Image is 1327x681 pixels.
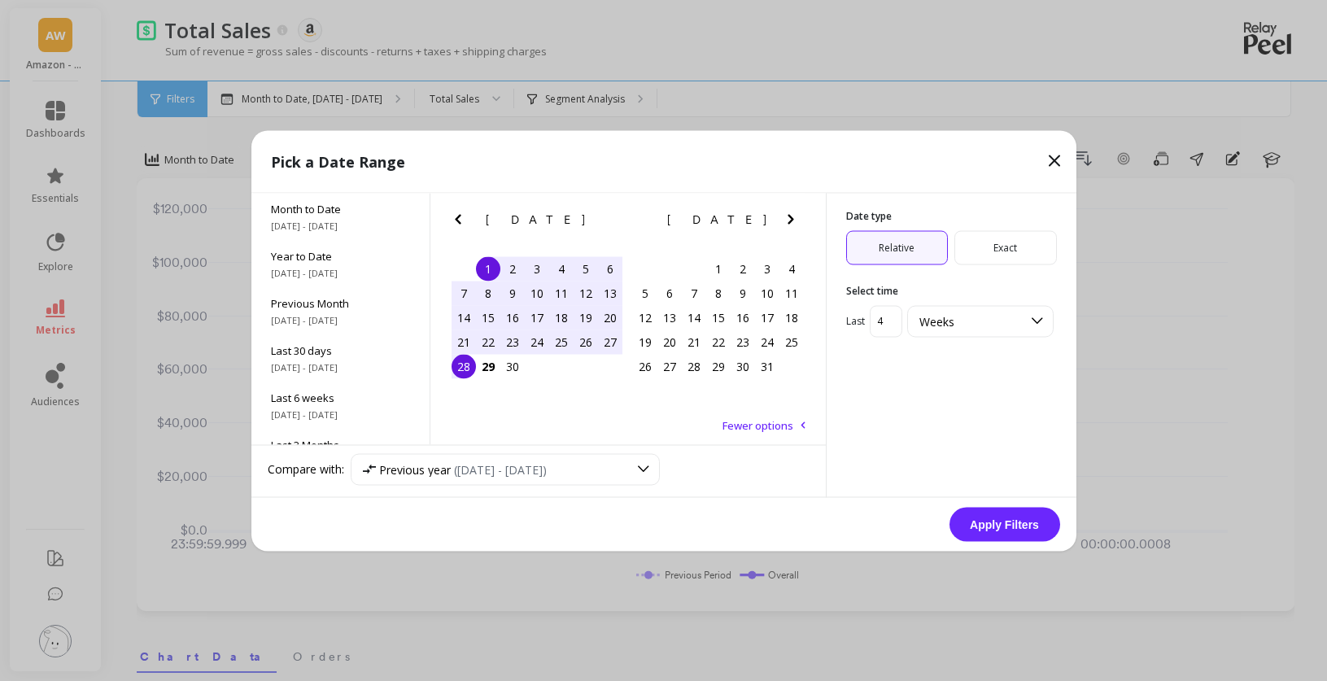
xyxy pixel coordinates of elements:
span: Month to Date [271,201,410,216]
div: Choose Friday, September 19th, 2025 [574,305,598,330]
div: Choose Wednesday, October 22nd, 2025 [706,330,731,354]
div: Choose Sunday, October 5th, 2025 [633,281,657,305]
div: Choose Monday, October 27th, 2025 [657,354,682,378]
p: Pick a Date Range [271,150,405,172]
div: Choose Saturday, September 6th, 2025 [598,256,622,281]
div: Choose Monday, September 1st, 2025 [476,256,500,281]
span: Last 6 weeks [271,390,410,404]
div: Choose Wednesday, October 1st, 2025 [706,256,731,281]
div: Choose Saturday, October 18th, 2025 [779,305,804,330]
div: Choose Sunday, September 28th, 2025 [452,354,476,378]
div: Choose Sunday, September 7th, 2025 [452,281,476,305]
div: Choose Thursday, September 18th, 2025 [549,305,574,330]
span: Last [846,315,865,328]
span: [DATE] - [DATE] [271,219,410,232]
div: Choose Friday, September 12th, 2025 [574,281,598,305]
div: Choose Monday, October 20th, 2025 [657,330,682,354]
div: Choose Monday, October 6th, 2025 [657,281,682,305]
span: Fewer options [722,417,793,432]
span: Relative [846,230,949,264]
div: Choose Wednesday, October 29th, 2025 [706,354,731,378]
div: month 2025-09 [452,256,622,378]
div: Choose Sunday, October 26th, 2025 [633,354,657,378]
div: Choose Monday, October 13th, 2025 [657,305,682,330]
div: Choose Friday, September 5th, 2025 [574,256,598,281]
span: [DATE] - [DATE] [271,313,410,326]
div: Choose Thursday, September 4th, 2025 [549,256,574,281]
div: Choose Saturday, September 13th, 2025 [598,281,622,305]
span: Previous Month [271,295,410,310]
div: Choose Friday, October 3rd, 2025 [755,256,779,281]
div: Choose Sunday, September 21st, 2025 [452,330,476,354]
div: Choose Tuesday, October 28th, 2025 [682,354,706,378]
div: Choose Wednesday, October 8th, 2025 [706,281,731,305]
div: Choose Tuesday, October 14th, 2025 [682,305,706,330]
div: Choose Thursday, October 9th, 2025 [731,281,755,305]
div: Choose Tuesday, September 23rd, 2025 [500,330,525,354]
div: Choose Tuesday, September 2nd, 2025 [500,256,525,281]
div: Choose Sunday, October 19th, 2025 [633,330,657,354]
span: [DATE] - [DATE] [271,360,410,373]
label: Compare with: [268,461,344,478]
div: Choose Tuesday, September 9th, 2025 [500,281,525,305]
div: Choose Friday, September 26th, 2025 [574,330,598,354]
div: Choose Thursday, September 11th, 2025 [549,281,574,305]
div: Choose Friday, October 24th, 2025 [755,330,779,354]
button: Apply Filters [949,507,1060,541]
span: Date type [846,209,1057,222]
span: [DATE] - [DATE] [271,408,410,421]
div: Choose Tuesday, September 16th, 2025 [500,305,525,330]
div: Choose Thursday, September 25th, 2025 [549,330,574,354]
div: Choose Sunday, September 14th, 2025 [452,305,476,330]
div: Choose Saturday, October 4th, 2025 [779,256,804,281]
div: Choose Monday, September 15th, 2025 [476,305,500,330]
div: Choose Wednesday, October 15th, 2025 [706,305,731,330]
span: ([DATE] - [DATE]) [454,461,547,477]
button: Next Month [600,209,626,235]
span: Last 30 days [271,343,410,357]
div: Choose Sunday, October 12th, 2025 [633,305,657,330]
div: Choose Wednesday, September 10th, 2025 [525,281,549,305]
span: Last 3 Months [271,437,410,452]
button: Previous Month [629,209,655,235]
span: Previous year [379,461,451,477]
div: Choose Saturday, September 20th, 2025 [598,305,622,330]
div: Choose Wednesday, September 3rd, 2025 [525,256,549,281]
span: Weeks [919,313,954,329]
div: Choose Friday, October 17th, 2025 [755,305,779,330]
div: month 2025-10 [633,256,804,378]
div: Choose Saturday, September 27th, 2025 [598,330,622,354]
span: Year to Date [271,248,410,263]
span: [DATE] [486,212,587,225]
div: Choose Saturday, October 25th, 2025 [779,330,804,354]
div: Choose Friday, October 31st, 2025 [755,354,779,378]
div: Choose Monday, September 29th, 2025 [476,354,500,378]
button: Next Month [781,209,807,235]
div: Choose Tuesday, October 7th, 2025 [682,281,706,305]
span: [DATE] [667,212,769,225]
div: Choose Wednesday, September 24th, 2025 [525,330,549,354]
div: Choose Thursday, October 2nd, 2025 [731,256,755,281]
span: Exact [954,230,1057,264]
img: svg+xml;base64,PHN2ZyB3aWR0aD0iMTYiIGhlaWdodD0iMTIiIHZpZXdCb3g9IjAgMCAxNiAxMiIgZmlsbD0ibm9uZSIgeG... [363,465,376,474]
span: [DATE] - [DATE] [271,266,410,279]
div: Choose Thursday, October 30th, 2025 [731,354,755,378]
span: Select time [846,284,1057,297]
div: Choose Thursday, October 16th, 2025 [731,305,755,330]
div: Choose Tuesday, September 30th, 2025 [500,354,525,378]
div: Choose Tuesday, October 21st, 2025 [682,330,706,354]
div: Choose Monday, September 8th, 2025 [476,281,500,305]
button: Previous Month [448,209,474,235]
div: Choose Monday, September 22nd, 2025 [476,330,500,354]
div: Choose Saturday, October 11th, 2025 [779,281,804,305]
div: Choose Thursday, October 23rd, 2025 [731,330,755,354]
div: Choose Wednesday, September 17th, 2025 [525,305,549,330]
div: Choose Friday, October 10th, 2025 [755,281,779,305]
